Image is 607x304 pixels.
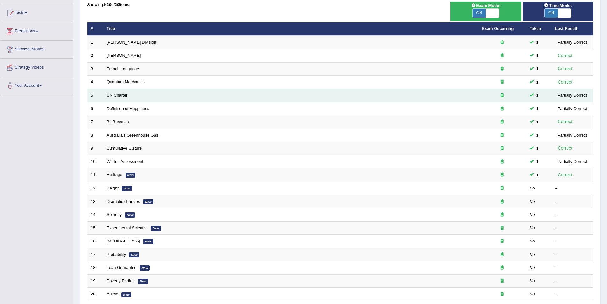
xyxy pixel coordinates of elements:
[555,158,589,165] div: Partially Correct
[555,65,575,72] div: Correct
[482,106,523,112] div: Exam occurring question
[126,173,136,178] em: New
[103,2,111,7] b: 1-20
[87,208,103,222] td: 14
[482,238,523,244] div: Exam occurring question
[482,53,523,59] div: Exam occurring question
[530,186,535,190] em: No
[129,252,139,257] em: New
[107,159,143,164] a: Written Assessment
[107,119,129,124] a: BioBonanza
[530,239,535,243] em: No
[482,93,523,99] div: Exam occurring question
[107,93,128,98] a: UN Charter
[530,252,535,257] em: No
[87,168,103,182] td: 11
[107,66,139,71] a: French Language
[534,105,541,112] span: You cannot take this question anymore
[107,106,149,111] a: Definition of Happiness
[534,79,541,85] span: You cannot take this question anymore
[87,248,103,261] td: 17
[555,199,589,205] div: –
[555,291,589,297] div: –
[468,2,503,9] span: Exam Mode:
[107,146,142,151] a: Cumulative Culture
[555,52,575,59] div: Correct
[555,225,589,231] div: –
[103,22,478,36] th: Title
[107,186,119,190] a: Height
[530,292,535,296] em: No
[534,52,541,59] span: You cannot take this question anymore
[555,278,589,284] div: –
[87,288,103,301] td: 20
[482,252,523,258] div: Exam occurring question
[107,53,141,58] a: [PERSON_NAME]
[87,62,103,76] td: 3
[473,9,486,18] span: ON
[450,2,521,21] div: Show exams occurring in exams
[555,132,589,138] div: Partially Correct
[87,155,103,168] td: 10
[87,235,103,248] td: 16
[151,226,161,231] em: New
[482,132,523,138] div: Exam occurring question
[552,22,593,36] th: Last Result
[534,65,541,72] span: You cannot take this question anymore
[541,2,574,9] span: Time Mode:
[534,158,541,165] span: You cannot take this question anymore
[0,59,73,75] a: Strategy Videos
[545,9,558,18] span: ON
[530,212,535,217] em: No
[107,265,137,270] a: Loan Guarantee
[555,212,589,218] div: –
[87,76,103,89] td: 4
[87,49,103,63] td: 2
[530,265,535,270] em: No
[87,22,103,36] th: #
[87,115,103,129] td: 7
[107,212,122,217] a: Sotheby
[482,212,523,218] div: Exam occurring question
[555,39,589,46] div: Partially Correct
[555,265,589,271] div: –
[107,133,158,137] a: Australia's Greenhouse Gas
[0,41,73,56] a: Success Stories
[482,159,523,165] div: Exam occurring question
[87,36,103,49] td: 1
[482,66,523,72] div: Exam occurring question
[121,292,132,297] em: New
[482,145,523,152] div: Exam occurring question
[125,212,135,218] em: New
[555,252,589,258] div: –
[534,119,541,125] span: You cannot take this question anymore
[482,119,523,125] div: Exam occurring question
[87,182,103,195] td: 12
[530,278,535,283] em: No
[115,2,119,7] b: 20
[526,22,552,36] th: Taken
[555,105,589,112] div: Partially Correct
[87,195,103,208] td: 13
[482,199,523,205] div: Exam occurring question
[534,92,541,99] span: You cannot take this question anymore
[534,172,541,178] span: You cannot take this question anymore
[555,238,589,244] div: –
[555,145,575,152] div: Correct
[138,279,148,284] em: New
[87,102,103,115] td: 6
[530,199,535,204] em: No
[0,22,73,38] a: Predictions
[87,129,103,142] td: 8
[87,261,103,275] td: 18
[107,292,118,296] a: Article
[482,291,523,297] div: Exam occurring question
[87,89,103,102] td: 5
[555,118,575,125] div: Correct
[555,78,575,86] div: Correct
[482,278,523,284] div: Exam occurring question
[107,79,145,84] a: Quantum Mechanics
[107,226,148,230] a: Experimental Scientist
[140,265,150,271] em: New
[143,239,153,244] em: New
